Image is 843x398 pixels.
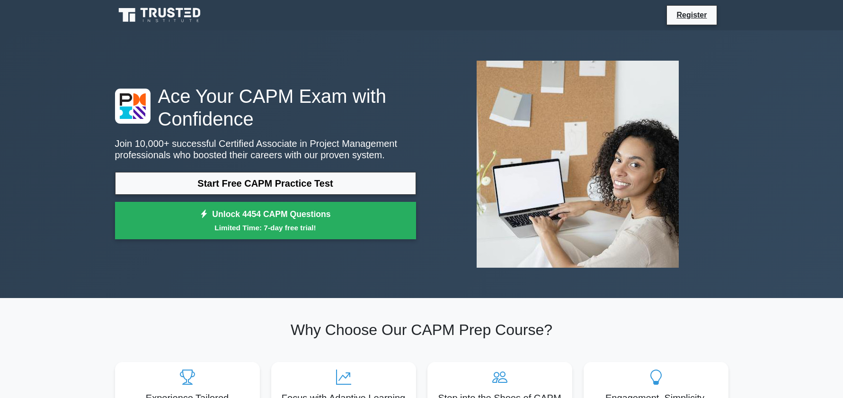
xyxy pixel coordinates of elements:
[115,172,416,195] a: Start Free CAPM Practice Test
[115,202,416,240] a: Unlock 4454 CAPM QuestionsLimited Time: 7-day free trial!
[115,85,416,130] h1: Ace Your CAPM Exam with Confidence
[115,138,416,161] p: Join 10,000+ successful Certified Associate in Project Management professionals who boosted their...
[671,9,712,21] a: Register
[115,321,728,339] h2: Why Choose Our CAPM Prep Course?
[127,222,404,233] small: Limited Time: 7-day free trial!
